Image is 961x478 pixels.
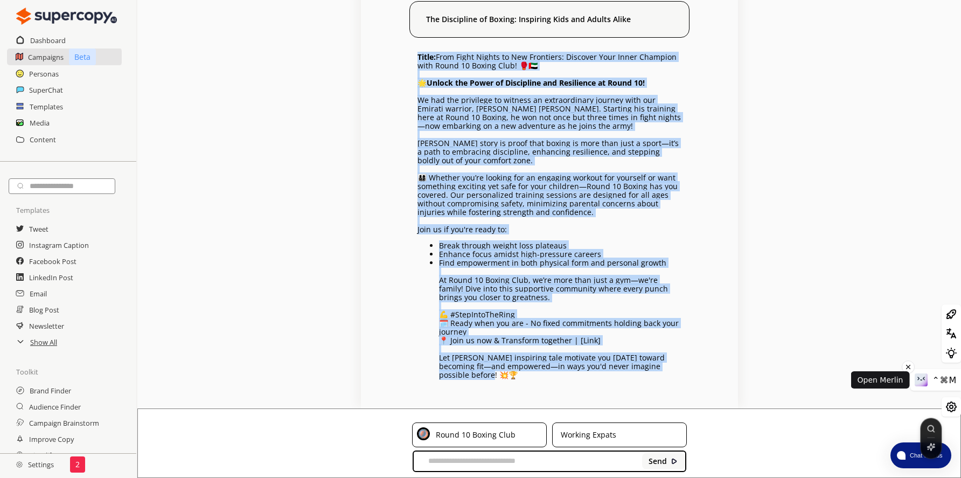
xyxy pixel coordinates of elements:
[426,15,631,24] b: The Discipline of Boxing: Inspiring Kids and Adults Alike
[439,354,681,379] p: Let [PERSON_NAME] inspiring tale motivate you [DATE] toward becoming fit—and empowered—in ways yo...
[439,241,681,250] p: Break through weight loss plateaus
[439,319,681,336] p: 🗓️ Ready when you are - No fixed commitments holding back your journey
[16,5,117,27] img: Close
[649,457,667,466] b: Send
[30,285,47,301] a: Email
[671,458,678,465] img: Close
[417,174,681,217] p: 👨‍👩‍👧‍👦 Whether you’re looking for an engaging workout for yourself or want something exciting ye...
[29,253,76,269] a: Facebook Post
[29,237,89,253] a: Instagram Caption
[29,82,63,98] a: SuperChat
[29,398,81,414] a: Audience Finder
[557,427,616,442] div: Working Expats
[69,49,96,65] p: Beta
[75,460,80,469] p: 2
[417,96,681,130] p: We had the privilege to witness an extraordinary journey with our Emirati warrior, [PERSON_NAME] ...
[417,225,681,234] p: Join us if you're ready to:
[906,451,945,460] span: Chat with us
[30,334,57,350] a: Show All
[30,32,66,48] a: Dashboard
[29,317,64,334] a: Newsletter
[417,53,681,70] p: From Fight Nights to New Frontiers: Discover Your Inner Champion with Round 10 Boxing Club! 🥊🇦🇪
[439,310,681,319] p: 💪 #StepIntoTheRing
[29,220,48,237] a: Tweet
[432,427,516,442] div: Round 10 Boxing Club
[417,139,681,165] p: [PERSON_NAME] story is proof that boxing is more than just a sport—it’s a path to embracing disci...
[30,98,63,114] a: Templates
[29,414,99,431] a: Campaign Brainstorm
[417,79,681,87] p: 🌟
[890,442,951,468] button: atlas-launcher
[30,382,71,398] a: Brand Finder
[29,269,73,285] a: LinkedIn Post
[29,65,59,81] a: Personas
[439,259,681,267] p: Find empowerment in both physical form and personal growth
[28,49,64,65] a: Campaigns
[30,447,72,463] a: Simplify Copy
[439,276,681,302] p: At Round 10 Boxing Club, we’re more than just a gym—we're family! Dive into this supportive commu...
[439,250,681,259] p: Enhance focus amidst high-pressure careers
[29,301,59,317] a: Blog Post
[29,431,74,447] a: Improve Copy
[30,115,50,131] a: Media
[417,427,430,440] img: Close
[439,336,681,345] p: 📍 Join us now & Transform together | [Link]
[427,78,645,88] strong: Unlock the Power of Discipline and Resilience at Round 10!
[16,461,23,468] img: Close
[30,131,56,147] a: Content
[417,52,436,62] strong: Title:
